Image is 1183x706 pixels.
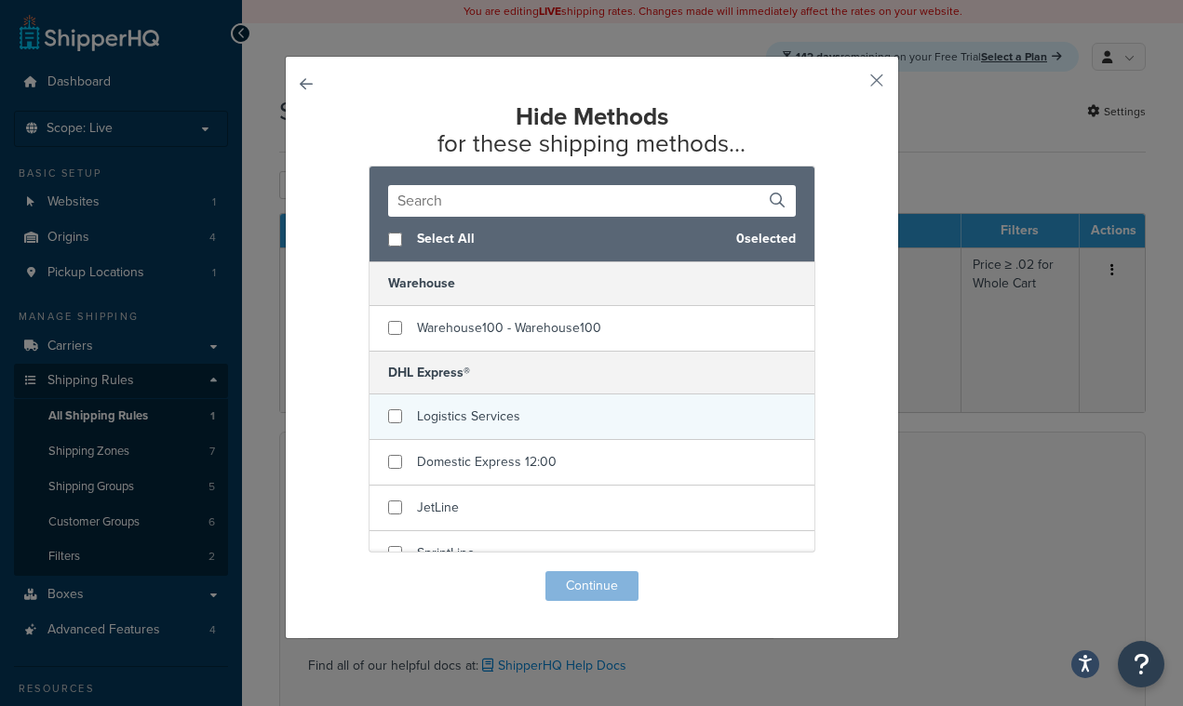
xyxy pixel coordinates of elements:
[370,351,814,394] h5: DHL Express®
[370,262,814,305] h5: Warehouse
[417,498,459,517] span: JetLine
[417,543,475,563] span: SprintLine
[417,318,601,338] span: Warehouse100 - Warehouse100
[417,406,520,426] span: Logistics Services
[417,452,557,472] span: Domestic Express 12:00
[417,226,721,252] span: Select All
[370,217,814,262] div: 0 selected
[388,185,796,217] input: Search
[332,103,852,156] h2: for these shipping methods...
[516,99,668,134] strong: Hide Methods
[1118,641,1164,687] button: Open Resource Center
